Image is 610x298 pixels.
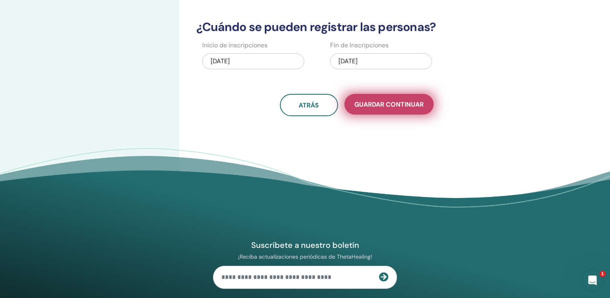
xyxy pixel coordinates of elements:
[330,41,389,50] label: Fin de Inscripciones
[344,94,434,115] button: Guardar Continuar
[280,94,338,116] button: atrás
[299,101,319,109] span: atrás
[213,240,397,250] h4: Suscríbete a nuestro boletín
[583,271,602,290] iframe: Intercom live chat
[213,253,397,260] p: ¡Reciba actualizaciones periódicas de ThetaHealing!
[202,53,304,69] div: [DATE]
[202,41,268,50] label: Inicio de inscripciones
[354,100,424,109] span: Guardar Continuar
[330,53,432,69] div: [DATE]
[192,20,522,34] h3: ¿Cuándo se pueden registrar las personas?
[599,271,606,277] span: 1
